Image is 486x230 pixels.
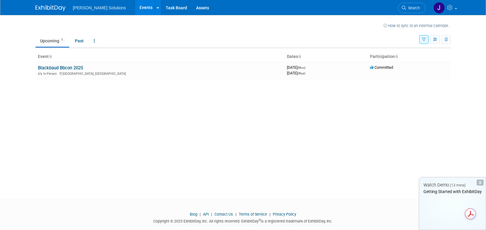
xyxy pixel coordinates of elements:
[198,212,202,216] span: |
[477,180,484,186] div: Dismiss
[38,72,42,75] img: In-Person Event
[268,212,272,216] span: |
[49,54,52,59] a: Sort by Event Name
[406,6,420,10] span: Search
[203,212,209,216] a: API
[239,212,267,216] a: Terms of Service
[419,182,486,188] div: Watch Demo
[43,72,59,76] span: In-Person
[450,183,466,187] span: (13 mins)
[395,54,398,59] a: Sort by Participation Type
[398,3,426,13] a: Search
[368,52,451,62] th: Participation
[285,52,368,62] th: Dates
[214,212,233,216] a: Contact Us
[38,71,282,76] div: [GEOGRAPHIC_DATA], [GEOGRAPHIC_DATA]
[190,212,197,216] a: Blog
[234,212,238,216] span: |
[419,189,486,195] div: Getting Started with ExhibitDay
[433,2,445,14] img: Jadie Gamble
[259,218,261,222] sup: ®
[370,65,393,70] span: Committed
[35,5,66,11] img: ExhibitDay
[60,38,65,42] span: 1
[273,212,296,216] a: Privacy Policy
[298,54,301,59] a: Sort by Start Date
[210,212,214,216] span: |
[38,65,83,71] a: Blackbaud Bbcon 2025
[35,52,285,62] th: Event
[306,65,307,70] span: -
[383,23,451,28] a: How to sync to an external calendar...
[297,66,305,69] span: (Mon)
[73,5,126,10] span: [PERSON_NAME] Solutions
[70,35,88,47] a: Past
[287,65,307,70] span: [DATE]
[287,71,305,75] span: [DATE]
[297,72,305,75] span: (Wed)
[35,35,69,47] a: Upcoming1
